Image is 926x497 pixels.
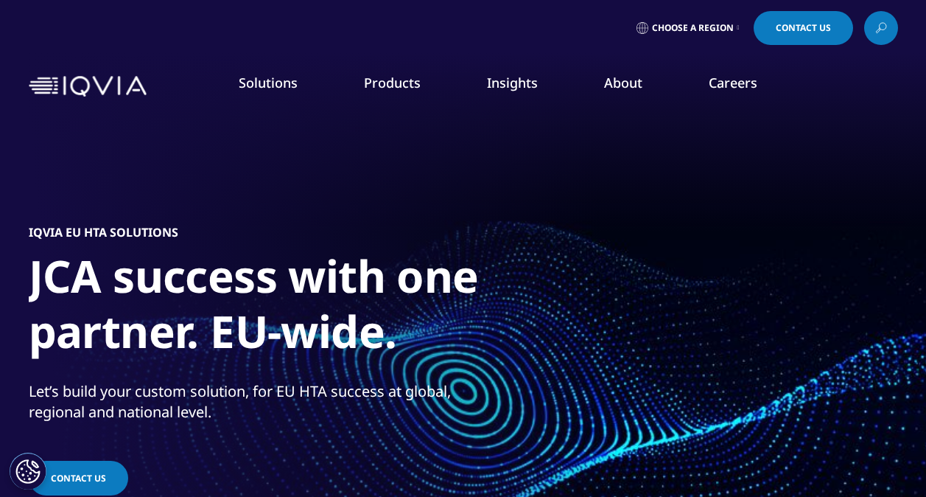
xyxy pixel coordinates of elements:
a: Solutions [239,74,298,91]
a: Products [364,74,421,91]
span: Choose a Region [652,22,734,34]
img: IQVIA Healthcare Information Technology and Pharma Clinical Research Company [29,76,147,97]
a: Contact Us [754,11,853,45]
a: About [604,74,642,91]
a: Careers [709,74,757,91]
nav: Primary [152,52,898,121]
a: Insights [487,74,538,91]
button: Cookies Settings [10,453,46,490]
span: Contact Us [776,24,831,32]
h5: IQVIA EU HTA SOLUTIONS [29,225,178,240]
a: CONTACT US [29,461,128,496]
p: Let’s build your custom solution, for EU HTA success at global, regional and national level. [29,381,460,431]
span: CONTACT US [51,472,106,484]
h1: JCA success with one partner. EU‑wide. [29,248,581,368]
